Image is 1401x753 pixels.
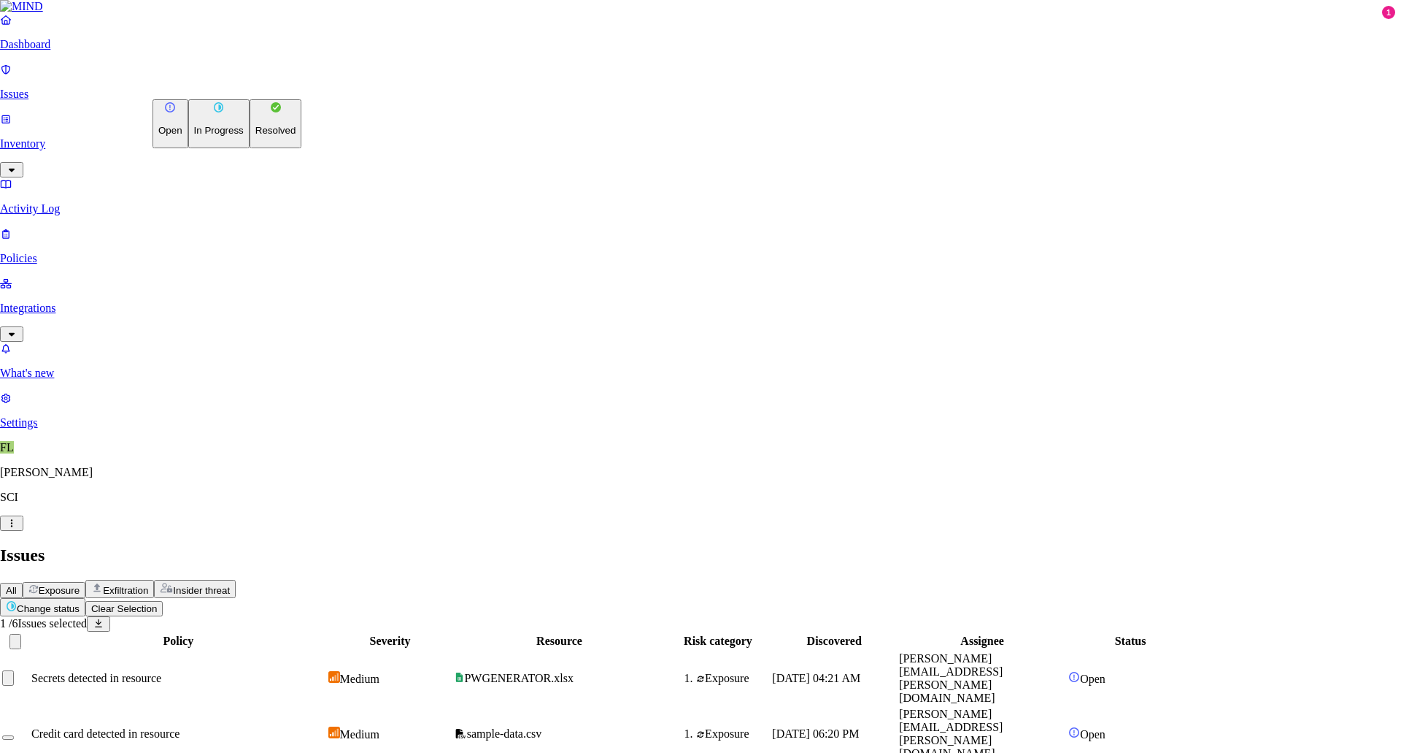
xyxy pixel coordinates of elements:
[194,125,244,136] p: In Progress
[255,125,296,136] p: Resolved
[164,102,176,113] img: status-open
[158,125,182,136] p: Open
[213,102,224,113] img: status-in-progress
[153,99,301,148] div: Change status
[270,102,282,113] img: status-resolved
